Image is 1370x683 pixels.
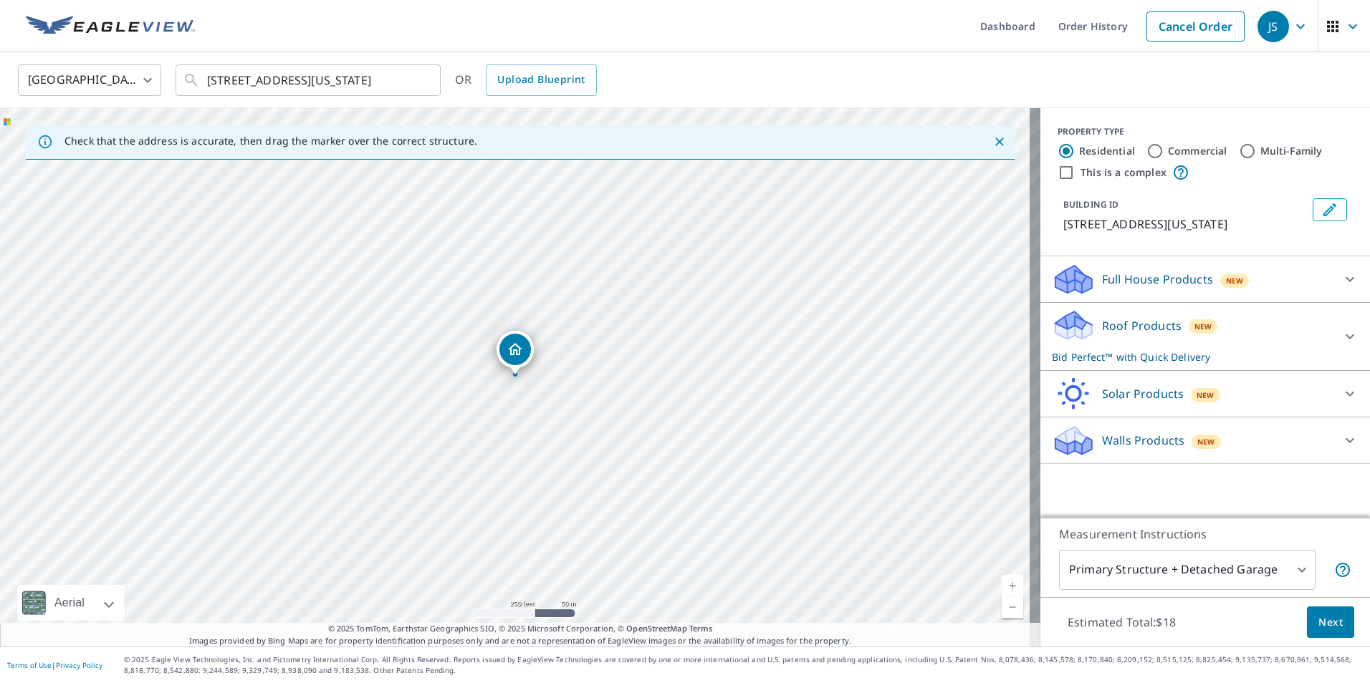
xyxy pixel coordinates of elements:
[1059,525,1351,543] p: Measurement Instructions
[7,660,52,670] a: Terms of Use
[1052,262,1359,296] div: Full House ProductsNew
[497,71,585,89] span: Upload Blueprint
[18,60,161,100] div: [GEOGRAPHIC_DATA]
[1168,144,1227,158] label: Commercial
[7,661,102,669] p: |
[1002,596,1023,618] a: Current Level 17, Zoom Out
[1081,165,1167,180] label: This is a complex
[1102,432,1184,449] p: Walls Products
[1102,317,1182,334] p: Roof Products
[1334,561,1351,578] span: Your report will include the primary structure and a detached garage if one exists.
[626,623,686,634] a: OpenStreetMap
[1102,385,1184,402] p: Solar Products
[64,135,477,147] p: Check that the address is accurate, then drag the marker over the correct structure.
[1056,606,1187,638] p: Estimated Total: $18
[207,60,411,100] input: Search by address or latitude-longitude
[1052,423,1359,457] div: Walls ProductsNew
[1258,11,1289,42] div: JS
[990,132,1009,151] button: Close
[1063,215,1307,233] p: [STREET_ADDRESS][US_STATE]
[1260,144,1323,158] label: Multi-Family
[1079,144,1135,158] label: Residential
[1058,125,1353,138] div: PROPERTY TYPE
[486,64,596,96] a: Upload Blueprint
[17,585,124,621] div: Aerial
[497,331,534,375] div: Dropped pin, building 1, Residential property, 2715 State Route 26 Maine, NY 13802
[1052,377,1359,411] div: Solar ProductsNew
[1197,389,1215,401] span: New
[124,654,1363,676] p: © 2025 Eagle View Technologies, Inc. and Pictometry International Corp. All Rights Reserved. Repo...
[328,623,713,635] span: © 2025 TomTom, Earthstar Geographics SIO, © 2025 Microsoft Corporation, ©
[1313,198,1347,221] button: Edit building 1
[1194,321,1212,332] span: New
[1052,349,1333,364] p: Bid Perfect™ with Quick Delivery
[1002,575,1023,596] a: Current Level 17, Zoom In
[689,623,713,634] a: Terms
[56,660,102,670] a: Privacy Policy
[1052,309,1359,364] div: Roof ProductsNewBid Perfect™ with Quick Delivery
[50,585,89,621] div: Aerial
[1197,436,1215,447] span: New
[1146,11,1245,42] a: Cancel Order
[1063,198,1118,210] p: BUILDING ID
[26,16,195,37] img: EV Logo
[455,64,597,96] div: OR
[1318,614,1343,631] span: Next
[1102,271,1213,288] p: Full House Products
[1226,275,1244,286] span: New
[1307,606,1354,639] button: Next
[1059,550,1316,590] div: Primary Structure + Detached Garage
